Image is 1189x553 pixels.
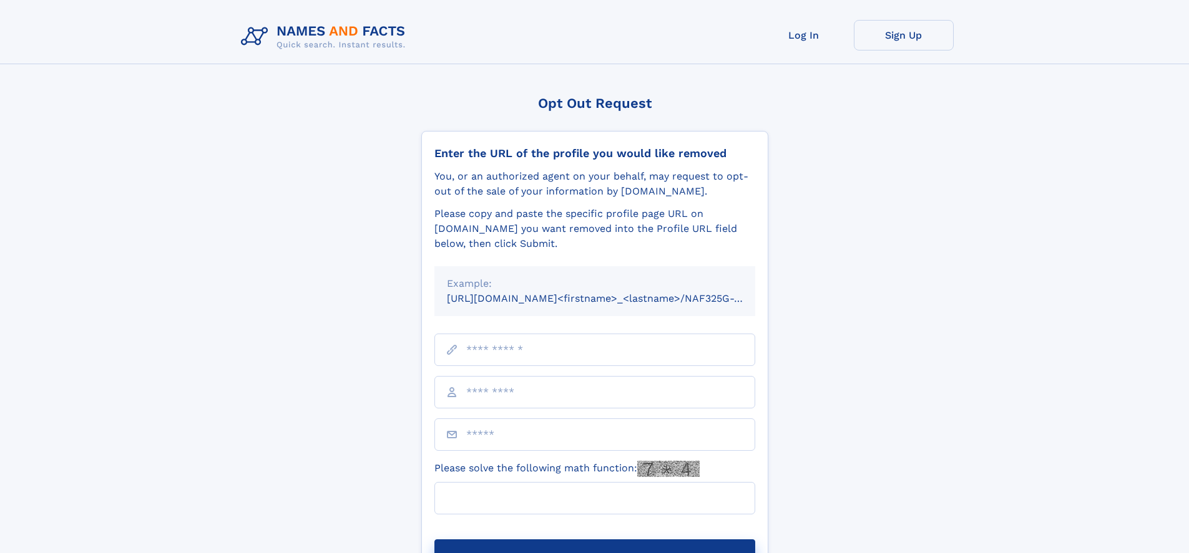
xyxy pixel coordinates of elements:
[754,20,854,50] a: Log In
[236,20,416,54] img: Logo Names and Facts
[434,461,700,477] label: Please solve the following math function:
[434,147,755,160] div: Enter the URL of the profile you would like removed
[447,276,743,291] div: Example:
[434,169,755,199] div: You, or an authorized agent on your behalf, may request to opt-out of the sale of your informatio...
[447,292,779,304] small: [URL][DOMAIN_NAME]<firstname>_<lastname>/NAF325G-xxxxxxxx
[421,95,768,111] div: Opt Out Request
[434,206,755,251] div: Please copy and paste the specific profile page URL on [DOMAIN_NAME] you want removed into the Pr...
[854,20,954,50] a: Sign Up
